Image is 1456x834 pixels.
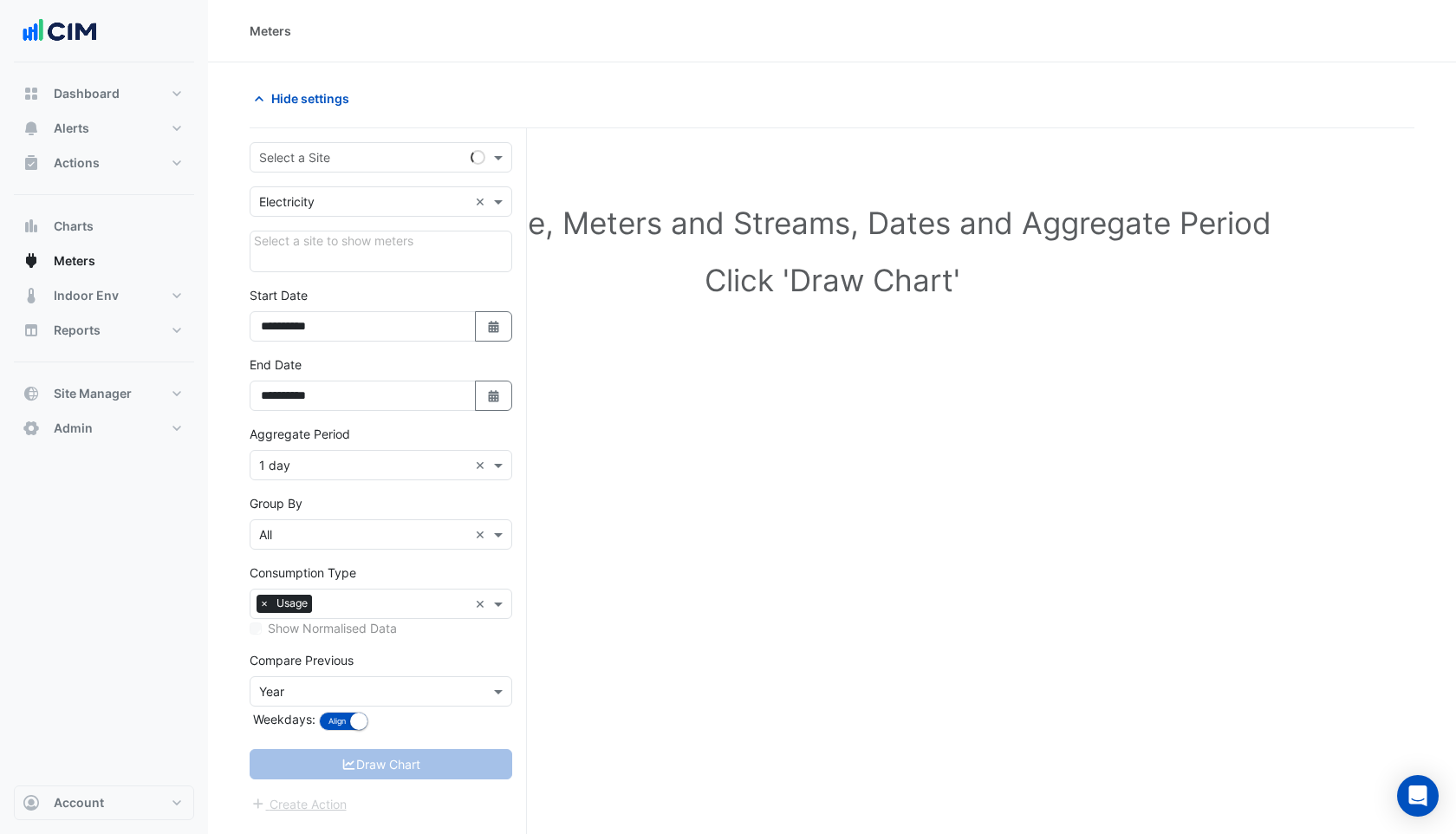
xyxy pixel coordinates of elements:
[54,120,89,137] span: Alerts
[54,322,101,339] span: Reports
[250,83,361,114] button: Hide settings
[272,595,312,612] span: Usage
[250,619,512,637] div: Select meters or streams to enable normalisation
[23,252,40,270] app-icon: Meters
[250,795,348,810] app-escalated-ticket-create-button: Please correct errors first
[271,89,349,108] span: Hide settings
[23,322,40,339] app-icon: Reports
[475,192,490,211] span: Clear
[14,785,194,820] button: Account
[250,494,302,512] label: Group By
[250,710,315,728] label: Weekdays:
[14,278,194,313] button: Indoor Env
[250,564,356,582] label: Consumption Type
[23,154,40,172] app-icon: Actions
[475,595,490,613] span: Clear
[250,355,302,374] label: End Date
[268,619,397,637] label: Show Normalised Data
[486,319,502,334] fa-icon: Select Date
[23,218,40,235] app-icon: Charts
[54,154,100,172] span: Actions
[23,287,40,304] app-icon: Indoor Env
[475,525,490,544] span: Clear
[475,456,490,474] span: Clear
[54,252,95,270] span: Meters
[54,420,93,437] span: Admin
[257,595,272,612] span: ×
[54,85,120,102] span: Dashboard
[54,385,132,402] span: Site Manager
[277,262,1387,298] h1: Click 'Draw Chart'
[250,286,308,304] label: Start Date
[23,385,40,402] app-icon: Site Manager
[21,14,99,49] img: Company Logo
[14,209,194,244] button: Charts
[23,120,40,137] app-icon: Alerts
[14,76,194,111] button: Dashboard
[14,146,194,180] button: Actions
[14,313,194,348] button: Reports
[14,411,194,446] button: Admin
[486,388,502,403] fa-icon: Select Date
[54,218,94,235] span: Charts
[250,425,350,443] label: Aggregate Period
[250,22,291,40] div: Meters
[23,420,40,437] app-icon: Admin
[23,85,40,102] app-icon: Dashboard
[250,651,354,669] label: Compare Previous
[14,244,194,278] button: Meters
[1397,775,1439,817] div: Open Intercom Messenger
[250,231,512,272] div: Click Update or Cancel in Details panel
[277,205,1387,241] h1: Select Site, Meters and Streams, Dates and Aggregate Period
[14,376,194,411] button: Site Manager
[54,287,119,304] span: Indoor Env
[54,794,104,811] span: Account
[14,111,194,146] button: Alerts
